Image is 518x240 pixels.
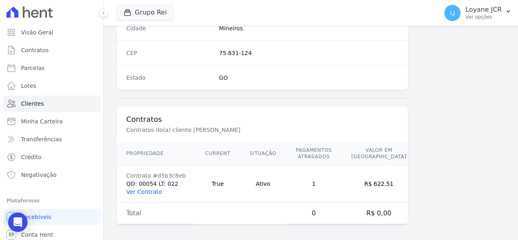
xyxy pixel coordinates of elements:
dt: Cidade [126,24,212,32]
a: Lotes [3,78,100,94]
dd: Mineiros [219,24,398,32]
span: Crédito [21,153,42,161]
th: Situação [240,142,286,165]
span: Conta Hent [21,231,53,239]
span: Minha Carteira [21,117,63,125]
div: Open Intercom Messenger [8,212,28,232]
dd: 75.831-124 [219,49,398,57]
span: Negativação [21,171,57,179]
td: Total [117,203,195,224]
span: Lotes [21,82,36,90]
a: Contratos [3,42,100,58]
a: Recebíveis [3,209,100,225]
th: Current [195,142,240,165]
td: 1 [286,165,342,203]
span: Clientes [21,100,44,108]
span: Recebíveis [21,213,51,221]
a: Minha Carteira [3,113,100,130]
th: Valor em [GEOGRAPHIC_DATA] [342,142,416,165]
button: LJ Loyane JCR Ver opções [438,2,518,24]
dd: GO [219,74,398,82]
a: Negativação [3,167,100,183]
a: Clientes [3,96,100,112]
p: Loyane JCR [465,6,502,14]
dt: CEP [126,49,212,57]
td: R$ 622,51 [342,165,416,203]
td: Ativo [240,165,286,203]
td: QD: 00054 LT: 022 [117,165,195,203]
span: Contratos [21,46,49,54]
th: Propriedade [117,142,195,165]
td: R$ 0,00 [342,203,416,224]
p: Ver opções [465,14,502,20]
a: Parcelas [3,60,100,76]
span: Transferências [21,135,62,143]
th: Pagamentos Atrasados [286,142,342,165]
div: Plataformas [6,196,97,206]
td: 0 [286,203,342,224]
span: LJ [450,10,455,16]
span: Visão Geral [21,28,53,36]
p: Contratos do(a) cliente [PERSON_NAME] [126,126,398,134]
button: Grupo Rei [117,5,174,20]
a: Transferências [3,131,100,147]
div: Contrato #d5b3c8eb [126,172,186,180]
dt: Estado [126,74,212,82]
span: Parcelas [21,64,45,72]
td: True [195,165,240,203]
a: Visão Geral [3,24,100,40]
a: Crédito [3,149,100,165]
a: Ver Contrato [126,189,162,195]
h3: Contratos [126,115,398,124]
